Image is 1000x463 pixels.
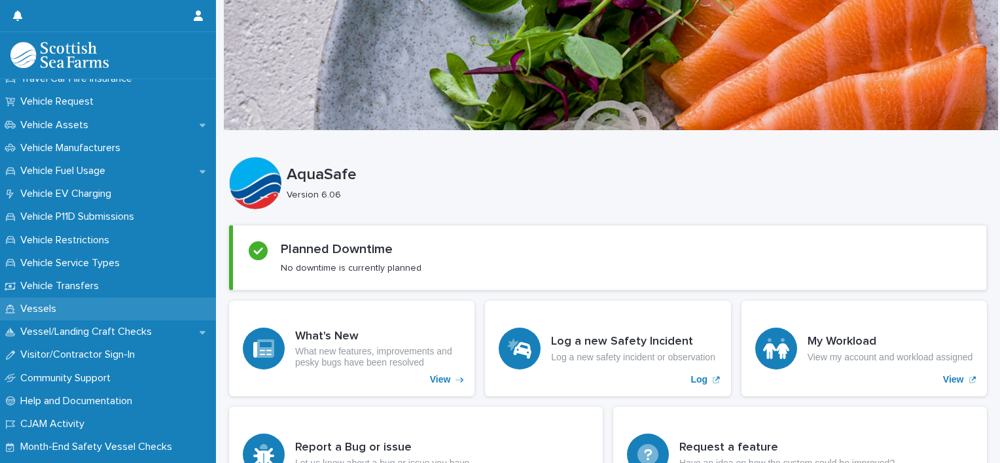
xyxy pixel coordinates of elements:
h3: Report a Bug or issue [295,441,469,455]
img: bPIBxiqnSb2ggTQWdOVV [10,42,109,68]
p: What new features, improvements and pesky bugs have been resolved [295,346,461,368]
p: No downtime is currently planned [281,262,421,274]
p: Vehicle EV Charging [15,188,122,200]
h3: Request a feature [679,441,895,455]
p: View [943,374,964,385]
a: View [741,301,987,396]
p: CJAM Activity [15,418,95,430]
p: Vessel/Landing Craft Checks [15,326,162,338]
p: Vehicle Fuel Usage [15,165,116,177]
p: Month-End Safety Vessel Checks [15,441,183,453]
p: Community Support [15,372,121,385]
p: Vehicle Restrictions [15,234,120,247]
p: Travel Car Hire Insurance [15,73,143,85]
p: View my account and workload assigned [808,352,973,363]
a: View [229,301,474,396]
p: Visitor/Contractor Sign-In [15,349,145,361]
p: Log a new safety incident or observation [551,352,715,363]
p: Vehicle Request [15,95,104,108]
p: Log [691,374,708,385]
p: Vehicle Service Types [15,257,130,269]
p: Vehicle P11D Submissions [15,211,145,223]
h2: Planned Downtime [281,241,393,257]
a: Log [485,301,730,396]
p: Version 6.06 [287,190,976,201]
h3: My Workload [808,335,973,349]
p: AquaSafe [287,165,982,184]
h3: What's New [295,330,461,344]
p: Vehicle Transfers [15,280,109,292]
p: Vessels [15,303,67,315]
p: Help and Documentation [15,395,143,407]
p: View [430,374,451,385]
p: Vehicle Manufacturers [15,142,131,154]
h3: Log a new Safety Incident [551,335,715,349]
p: Vehicle Assets [15,119,99,131]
